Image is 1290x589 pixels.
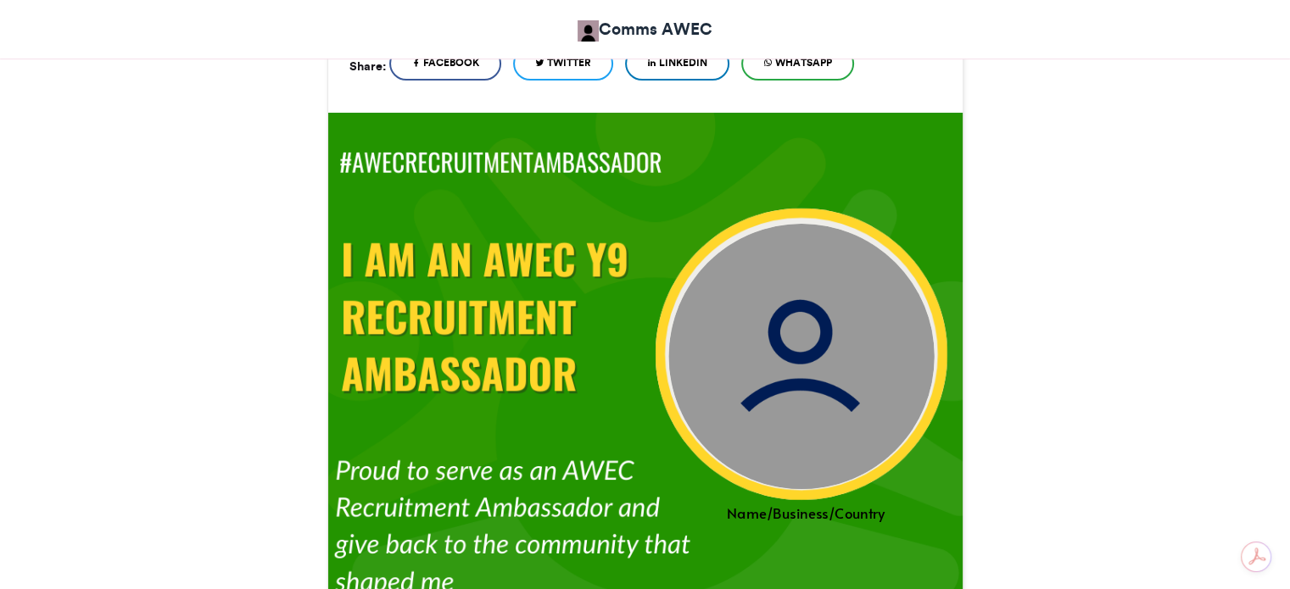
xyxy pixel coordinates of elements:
a: WhatsApp [741,47,854,81]
span: WhatsApp [775,55,832,70]
a: Facebook [389,47,501,81]
span: LinkedIn [659,55,707,70]
span: Facebook [423,55,479,70]
a: Twitter [513,47,613,81]
a: Comms AWEC [578,17,712,42]
span: Twitter [547,55,591,70]
img: user_circle.png [668,223,934,488]
img: Comms AWEC [578,20,599,42]
a: LinkedIn [625,47,729,81]
h5: Share: [349,55,386,77]
div: Name/Business/Country [647,503,964,523]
